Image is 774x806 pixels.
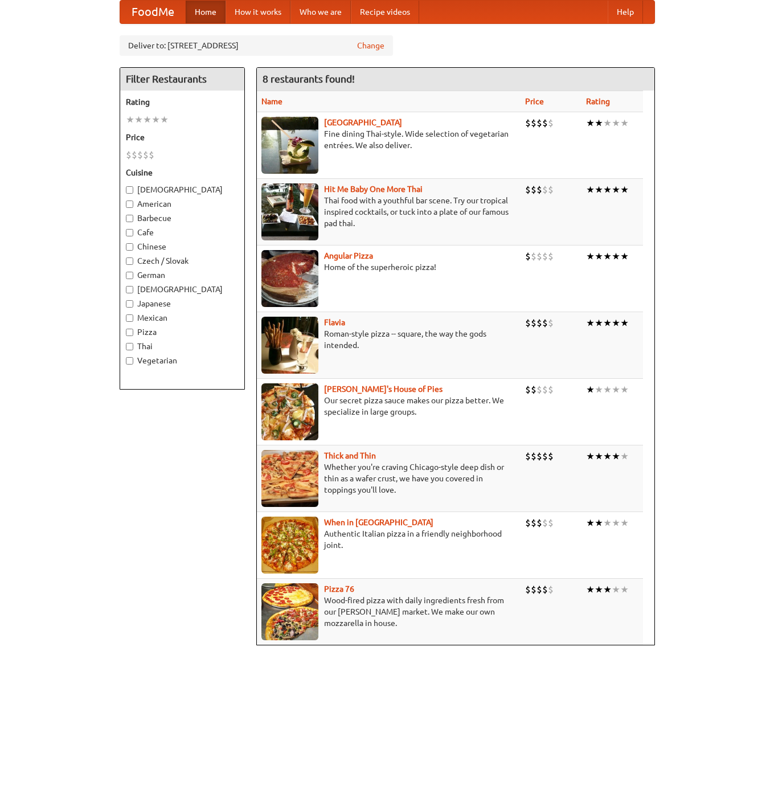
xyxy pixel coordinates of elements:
[126,298,239,309] label: Japanese
[126,167,239,178] h5: Cuisine
[586,250,595,263] li: ★
[261,583,318,640] img: pizza76.jpg
[324,251,373,260] b: Angular Pizza
[261,461,517,496] p: Whether you're craving Chicago-style deep dish or thin as a wafer crust, we have you covered in t...
[612,517,620,529] li: ★
[126,357,133,365] input: Vegetarian
[586,450,595,463] li: ★
[612,383,620,396] li: ★
[537,517,542,529] li: $
[612,183,620,196] li: ★
[137,149,143,161] li: $
[525,117,531,129] li: $
[126,312,239,324] label: Mexican
[537,117,542,129] li: $
[603,583,612,596] li: ★
[542,450,548,463] li: $
[126,326,239,338] label: Pizza
[126,255,239,267] label: Czech / Slovak
[324,118,402,127] b: [GEOGRAPHIC_DATA]
[126,212,239,224] label: Barbecue
[620,450,629,463] li: ★
[603,383,612,396] li: ★
[126,284,239,295] label: [DEMOGRAPHIC_DATA]
[612,450,620,463] li: ★
[290,1,351,23] a: Who we are
[542,517,548,529] li: $
[603,250,612,263] li: ★
[595,250,603,263] li: ★
[126,341,239,352] label: Thai
[537,250,542,263] li: $
[537,183,542,196] li: $
[595,517,603,529] li: ★
[537,583,542,596] li: $
[126,149,132,161] li: $
[542,383,548,396] li: $
[548,183,554,196] li: $
[126,272,133,279] input: German
[149,149,154,161] li: $
[324,185,423,194] a: Hit Me Baby One More Thai
[525,250,531,263] li: $
[542,117,548,129] li: $
[143,149,149,161] li: $
[143,113,151,126] li: ★
[126,241,239,252] label: Chinese
[324,518,433,527] a: When in [GEOGRAPHIC_DATA]
[531,517,537,529] li: $
[595,450,603,463] li: ★
[324,451,376,460] a: Thick and Thin
[595,583,603,596] li: ★
[612,250,620,263] li: ★
[126,215,133,222] input: Barbecue
[542,250,548,263] li: $
[525,97,544,106] a: Price
[126,186,133,194] input: [DEMOGRAPHIC_DATA]
[586,517,595,529] li: ★
[132,149,137,161] li: $
[603,117,612,129] li: ★
[612,583,620,596] li: ★
[620,250,629,263] li: ★
[126,201,133,208] input: American
[126,300,133,308] input: Japanese
[263,73,355,84] ng-pluralize: 8 restaurants found!
[608,1,643,23] a: Help
[620,583,629,596] li: ★
[226,1,290,23] a: How it works
[261,183,318,240] img: babythai.jpg
[531,583,537,596] li: $
[126,132,239,143] h5: Price
[548,450,554,463] li: $
[537,317,542,329] li: $
[261,195,517,229] p: Thai food with a youthful bar scene. Try our tropical inspired cocktails, or tuck into a plate of...
[620,317,629,329] li: ★
[120,68,244,91] h4: Filter Restaurants
[324,384,443,394] a: [PERSON_NAME]'s House of Pies
[525,317,531,329] li: $
[548,517,554,529] li: $
[603,517,612,529] li: ★
[261,128,517,151] p: Fine dining Thai-style. Wide selection of vegetarian entrées. We also deliver.
[542,317,548,329] li: $
[151,113,160,126] li: ★
[186,1,226,23] a: Home
[525,450,531,463] li: $
[603,450,612,463] li: ★
[525,383,531,396] li: $
[126,355,239,366] label: Vegetarian
[537,383,542,396] li: $
[586,117,595,129] li: ★
[351,1,419,23] a: Recipe videos
[548,317,554,329] li: $
[261,117,318,174] img: satay.jpg
[586,383,595,396] li: ★
[126,243,133,251] input: Chinese
[542,183,548,196] li: $
[586,317,595,329] li: ★
[548,383,554,396] li: $
[134,113,143,126] li: ★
